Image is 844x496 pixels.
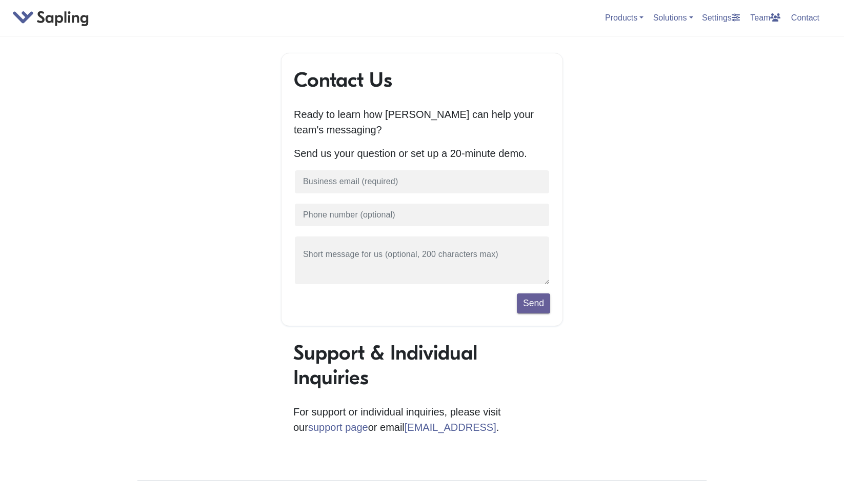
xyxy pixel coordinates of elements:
[294,169,550,194] input: Business email (required)
[605,13,644,22] a: Products
[517,293,550,313] button: Send
[293,341,551,390] h1: Support & Individual Inquiries
[294,107,550,137] p: Ready to learn how [PERSON_NAME] can help your team's messaging?
[308,422,368,433] a: support page
[405,422,496,433] a: [EMAIL_ADDRESS]
[294,203,550,228] input: Phone number (optional)
[294,146,550,161] p: Send us your question or set up a 20-minute demo.
[746,9,785,26] a: Team
[653,13,693,22] a: Solutions
[698,9,744,26] a: Settings
[293,404,551,435] p: For support or individual inquiries, please visit our or email .
[294,68,550,92] h1: Contact Us
[787,9,823,26] a: Contact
